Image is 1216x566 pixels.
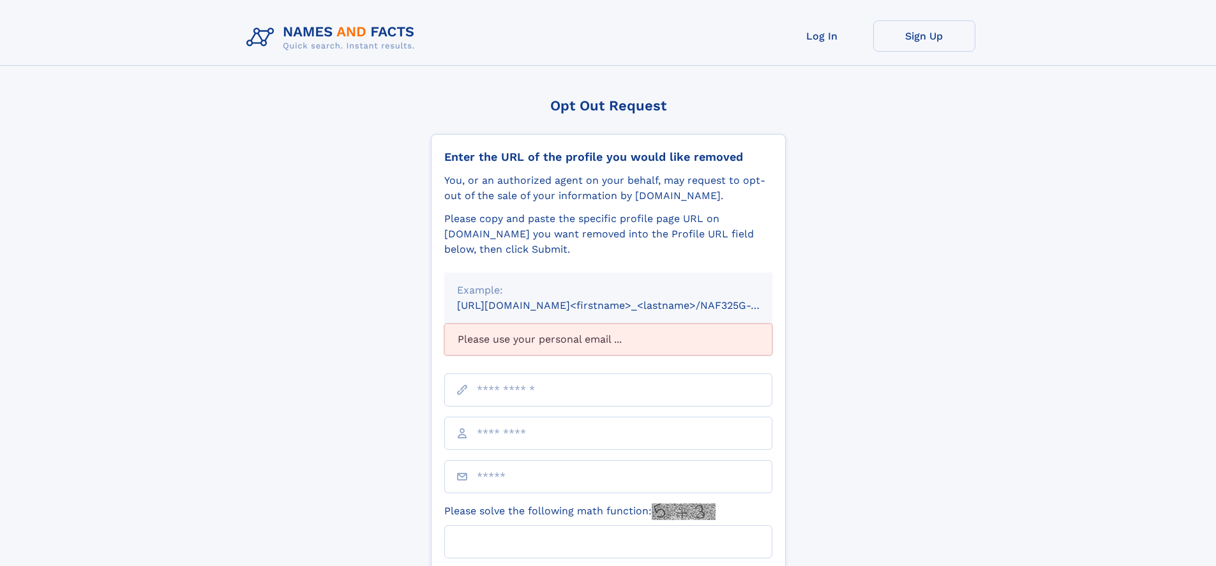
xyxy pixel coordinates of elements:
a: Log In [771,20,873,52]
label: Please solve the following math function: [444,503,716,520]
div: Example: [457,283,760,298]
a: Sign Up [873,20,975,52]
div: Enter the URL of the profile you would like removed [444,150,772,164]
div: Please use your personal email ... [444,324,772,355]
div: You, or an authorized agent on your behalf, may request to opt-out of the sale of your informatio... [444,173,772,204]
div: Opt Out Request [431,98,786,114]
img: Logo Names and Facts [241,20,425,55]
small: [URL][DOMAIN_NAME]<firstname>_<lastname>/NAF325G-xxxxxxxx [457,299,797,311]
div: Please copy and paste the specific profile page URL on [DOMAIN_NAME] you want removed into the Pr... [444,211,772,257]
